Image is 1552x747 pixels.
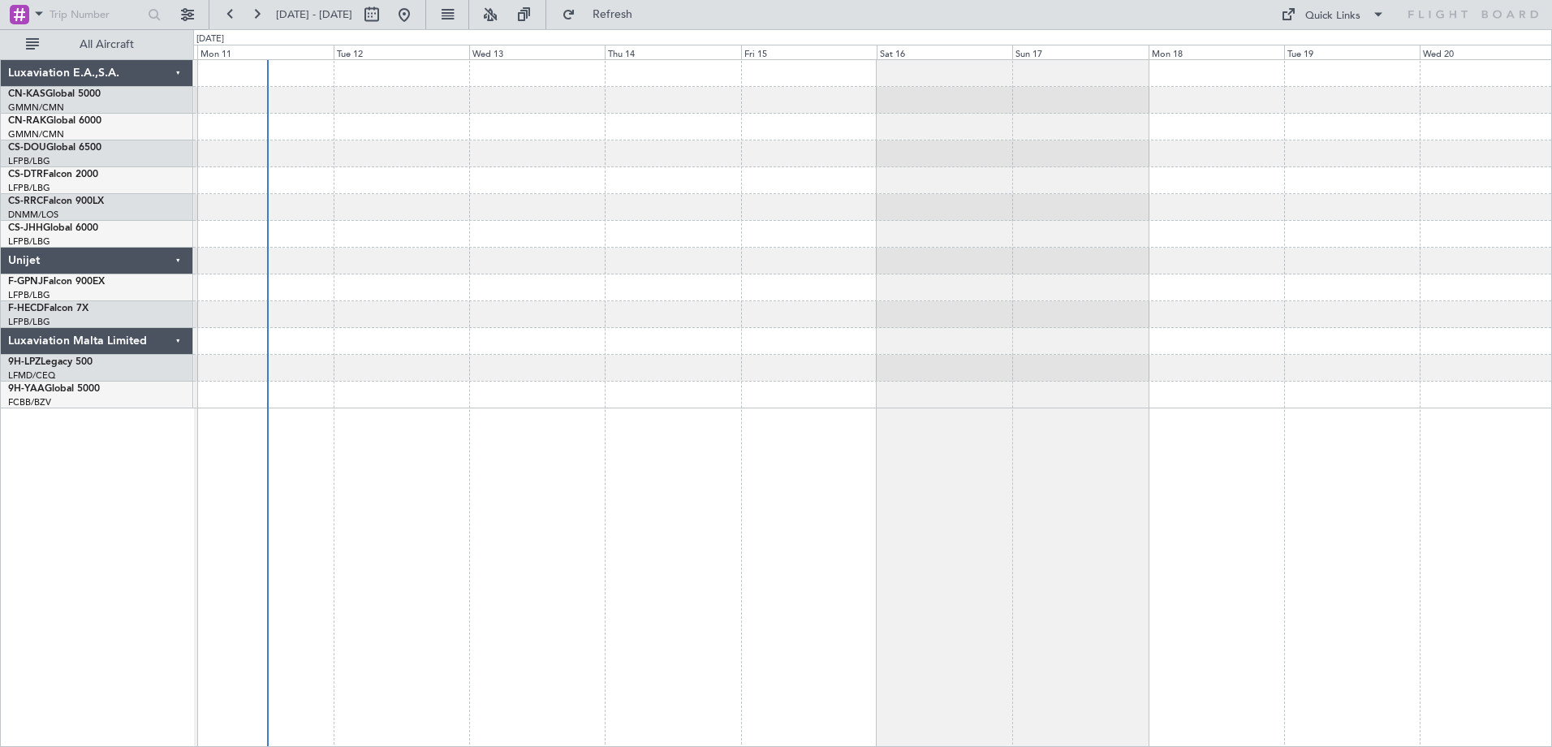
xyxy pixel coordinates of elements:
[8,357,41,367] span: 9H-LPZ
[276,7,352,22] span: [DATE] - [DATE]
[8,89,101,99] a: CN-KASGlobal 5000
[8,89,45,99] span: CN-KAS
[8,116,101,126] a: CN-RAKGlobal 6000
[8,143,101,153] a: CS-DOUGlobal 6500
[579,9,647,20] span: Refresh
[8,170,43,179] span: CS-DTR
[469,45,605,59] div: Wed 13
[8,143,46,153] span: CS-DOU
[554,2,652,28] button: Refresh
[8,223,43,233] span: CS-JHH
[196,32,224,46] div: [DATE]
[605,45,740,59] div: Thu 14
[8,235,50,248] a: LFPB/LBG
[8,384,100,394] a: 9H-YAAGlobal 5000
[877,45,1012,59] div: Sat 16
[8,196,43,206] span: CS-RRC
[197,45,333,59] div: Mon 11
[8,155,50,167] a: LFPB/LBG
[741,45,877,59] div: Fri 15
[8,357,93,367] a: 9H-LPZLegacy 500
[8,384,45,394] span: 9H-YAA
[8,396,51,408] a: FCBB/BZV
[50,2,143,27] input: Trip Number
[8,316,50,328] a: LFPB/LBG
[334,45,469,59] div: Tue 12
[8,116,46,126] span: CN-RAK
[42,39,171,50] span: All Aircraft
[1273,2,1393,28] button: Quick Links
[8,289,50,301] a: LFPB/LBG
[8,277,105,287] a: F-GPNJFalcon 900EX
[8,223,98,233] a: CS-JHHGlobal 6000
[8,277,43,287] span: F-GPNJ
[1305,8,1360,24] div: Quick Links
[8,304,88,313] a: F-HECDFalcon 7X
[1149,45,1284,59] div: Mon 18
[8,101,64,114] a: GMMN/CMN
[8,304,44,313] span: F-HECD
[8,128,64,140] a: GMMN/CMN
[18,32,176,58] button: All Aircraft
[1284,45,1420,59] div: Tue 19
[8,182,50,194] a: LFPB/LBG
[8,170,98,179] a: CS-DTRFalcon 2000
[8,369,55,382] a: LFMD/CEQ
[8,209,58,221] a: DNMM/LOS
[1012,45,1148,59] div: Sun 17
[8,196,104,206] a: CS-RRCFalcon 900LX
